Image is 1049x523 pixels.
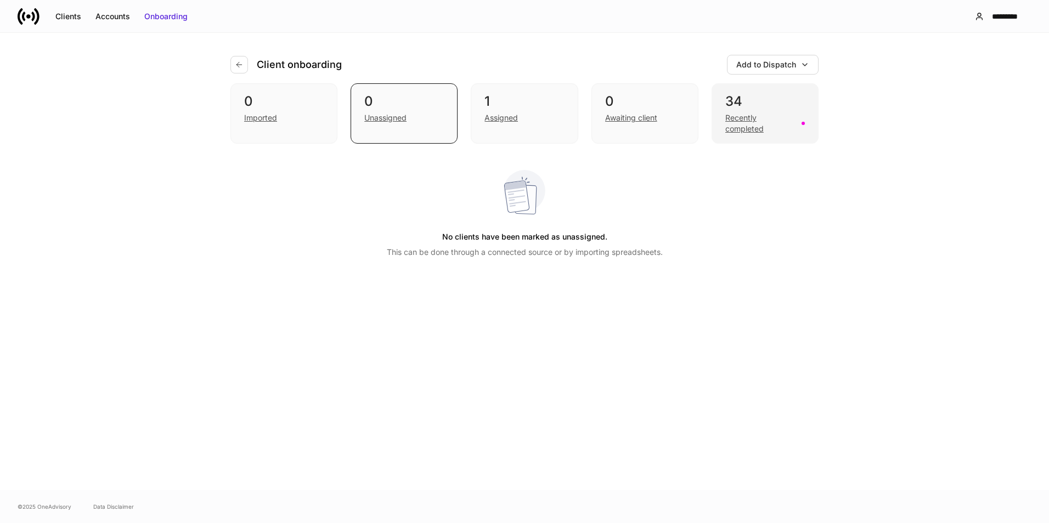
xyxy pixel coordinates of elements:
button: Accounts [88,8,137,25]
p: This can be done through a connected source or by importing spreadsheets. [387,247,663,258]
span: © 2025 OneAdvisory [18,502,71,511]
h5: No clients have been marked as unassigned. [442,227,607,247]
div: 1 [484,93,564,110]
div: 0 [605,93,685,110]
button: Onboarding [137,8,195,25]
div: 1Assigned [471,83,578,144]
button: Add to Dispatch [727,55,819,75]
div: Assigned [484,112,518,123]
div: Onboarding [144,11,188,22]
div: Awaiting client [605,112,657,123]
div: 0Imported [230,83,337,144]
h4: Client onboarding [257,58,342,71]
button: Clients [48,8,88,25]
div: Accounts [95,11,130,22]
div: Recently completed [725,112,795,134]
div: 34 [725,93,805,110]
div: 0Unassigned [351,83,458,144]
div: 0Awaiting client [591,83,698,144]
div: 0 [364,93,444,110]
div: 34Recently completed [712,83,819,144]
div: 0 [244,93,324,110]
a: Data Disclaimer [93,502,134,511]
div: Clients [55,11,81,22]
div: Add to Dispatch [736,59,796,70]
div: Imported [244,112,277,123]
div: Unassigned [364,112,407,123]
